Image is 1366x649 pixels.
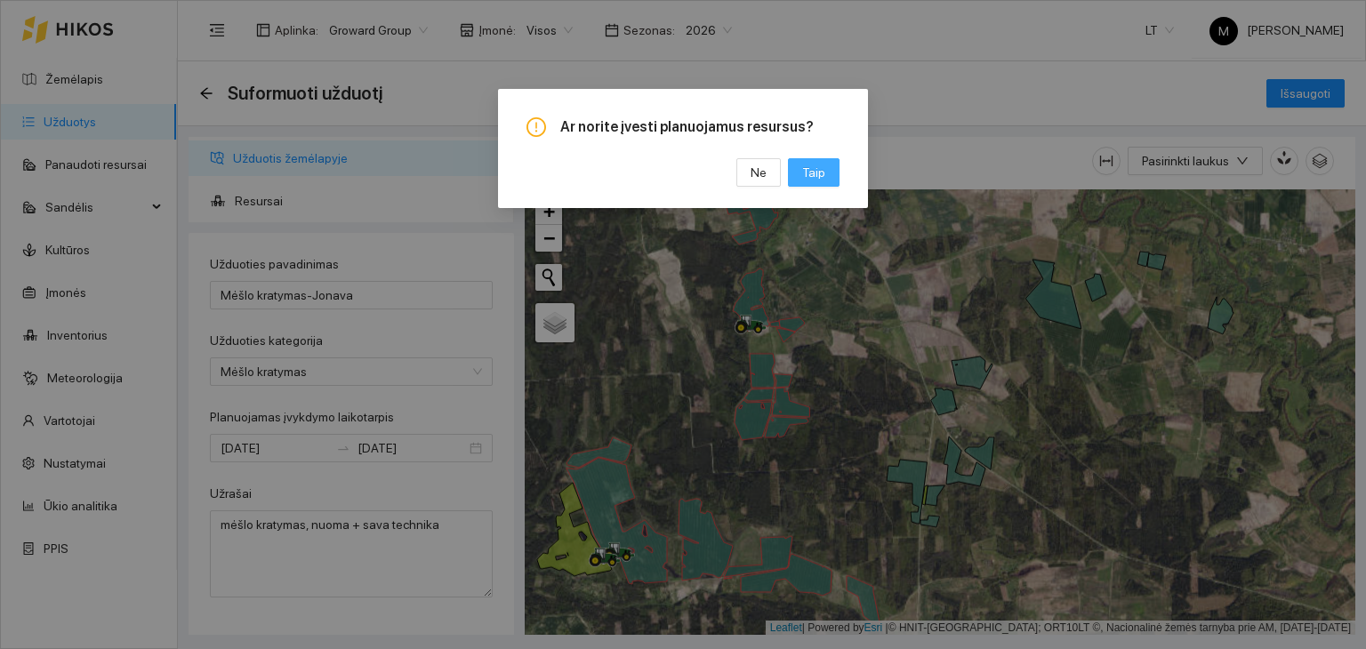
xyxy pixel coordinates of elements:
span: Ne [751,163,767,182]
span: Taip [802,163,825,182]
span: Ar norite įvesti planuojamus resursus? [560,117,840,137]
span: exclamation-circle [526,117,546,137]
button: Ne [736,158,781,187]
button: Taip [788,158,840,187]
